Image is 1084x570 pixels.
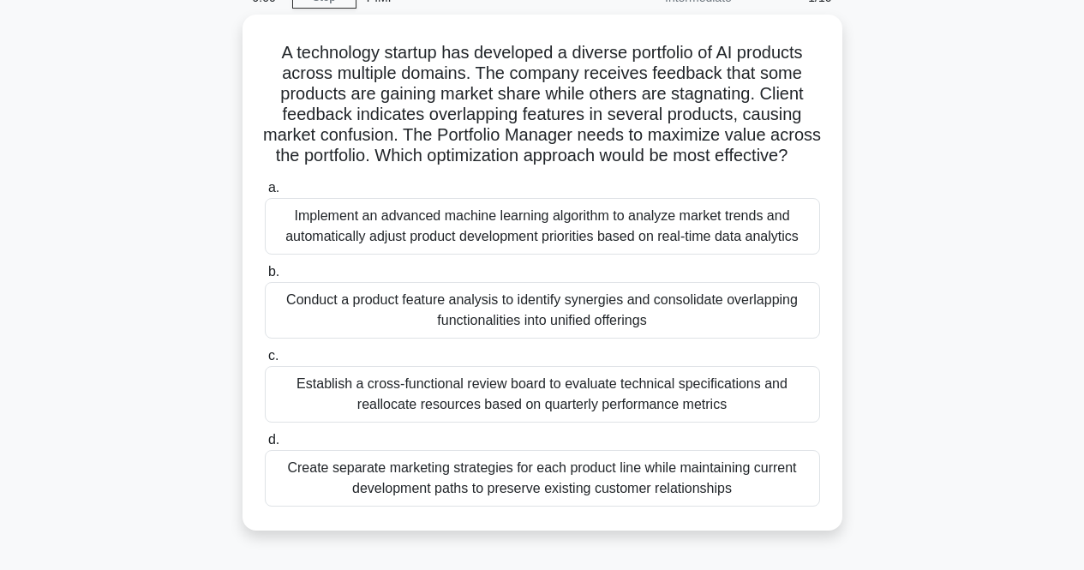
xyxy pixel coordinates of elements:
[265,282,820,339] div: Conduct a product feature analysis to identify synergies and consolidate overlapping functionalit...
[268,264,279,279] span: b.
[268,348,278,363] span: c.
[265,450,820,507] div: Create separate marketing strategies for each product line while maintaining current development ...
[268,432,279,447] span: d.
[265,366,820,423] div: Establish a cross-functional review board to evaluate technical specifications and reallocate res...
[265,198,820,255] div: Implement an advanced machine learning algorithm to analyze market trends and automatically adjus...
[268,180,279,195] span: a.
[263,42,822,167] h5: A technology startup has developed a diverse portfolio of AI products across multiple domains. Th...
